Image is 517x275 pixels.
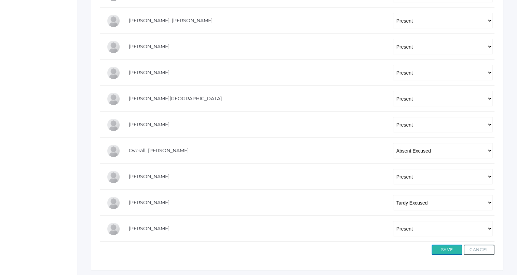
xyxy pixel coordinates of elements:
[129,95,222,102] a: [PERSON_NAME][GEOGRAPHIC_DATA]
[129,225,169,232] a: [PERSON_NAME]
[129,17,213,24] a: [PERSON_NAME], [PERSON_NAME]
[107,14,120,28] div: Presley Davenport
[107,40,120,54] div: LaRae Erner
[129,147,189,154] a: Overall, [PERSON_NAME]
[129,173,169,180] a: [PERSON_NAME]
[107,118,120,132] div: Marissa Myers
[129,199,169,206] a: [PERSON_NAME]
[464,245,494,255] button: Cancel
[107,144,120,158] div: Chris Overall
[107,170,120,184] div: Olivia Puha
[107,92,120,106] div: Austin Hill
[107,196,120,210] div: Emme Renz
[129,43,169,50] a: [PERSON_NAME]
[129,69,169,76] a: [PERSON_NAME]
[432,245,462,255] button: Save
[129,121,169,128] a: [PERSON_NAME]
[107,66,120,80] div: Rachel Hayton
[107,222,120,236] div: Leah Vichinsky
